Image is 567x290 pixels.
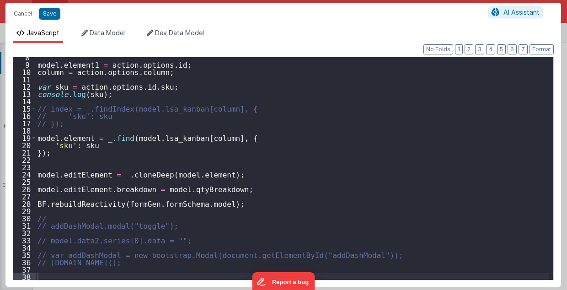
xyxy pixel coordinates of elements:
button: 6 [508,44,517,54]
div: 38 [13,273,36,280]
button: 2 [465,44,473,54]
div: 22 [13,156,36,163]
div: 20 [13,141,36,149]
div: 12 [13,83,36,90]
div: 18 [13,127,36,134]
div: 14 [13,97,36,105]
div: 11 [13,75,36,83]
div: 26 [13,185,36,193]
div: 35 [13,251,36,258]
div: 10 [13,68,36,75]
button: 3 [475,44,484,54]
div: 17 [13,119,36,127]
div: 29 [13,207,36,215]
button: 5 [497,44,506,54]
div: 23 [13,163,36,171]
div: 13 [13,90,36,97]
div: 36 [13,258,36,266]
div: 28 [13,200,36,207]
div: 24 [13,171,36,178]
div: 31 [13,222,36,229]
div: 30 [13,215,36,222]
span: Data Model [90,29,125,37]
div: 9 [13,61,36,68]
div: 15 [13,105,36,112]
div: 32 [13,229,36,236]
div: 27 [13,193,36,200]
span: AI Assistant [503,8,540,16]
div: 34 [13,244,36,251]
div: 19 [13,134,36,141]
div: 33 [13,236,36,244]
span: Dev Data Model [155,29,204,37]
button: Format [530,44,554,54]
button: 4 [486,44,495,54]
div: 16 [13,112,36,119]
div: 8 [13,54,36,61]
span: JavaScript [27,29,59,37]
div: 37 [13,266,36,273]
div: 25 [13,178,36,185]
button: AI Assistant [488,6,543,18]
button: Cancel [9,7,37,20]
button: 7 [519,44,528,54]
button: 1 [455,44,463,54]
div: 21 [13,149,36,156]
button: No Folds [423,44,453,54]
button: Save [39,8,60,20]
